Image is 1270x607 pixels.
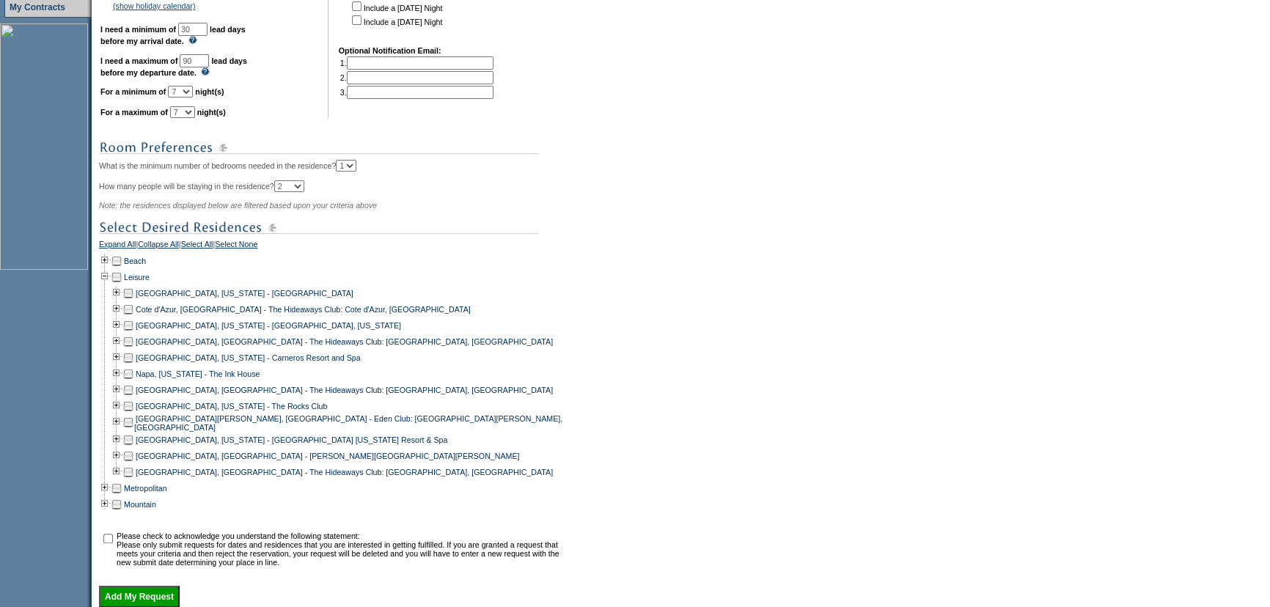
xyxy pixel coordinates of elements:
[136,353,361,362] a: [GEOGRAPHIC_DATA], [US_STATE] - Carneros Resort and Spa
[136,337,553,346] a: [GEOGRAPHIC_DATA], [GEOGRAPHIC_DATA] - The Hideaways Club: [GEOGRAPHIC_DATA], [GEOGRAPHIC_DATA]
[100,56,247,77] b: lead days before my departure date.
[136,468,553,477] a: [GEOGRAPHIC_DATA], [GEOGRAPHIC_DATA] - The Hideaways Club: [GEOGRAPHIC_DATA], [GEOGRAPHIC_DATA]
[99,240,136,253] a: Expand All
[113,1,196,10] a: (show holiday calendar)
[100,25,246,45] b: lead days before my arrival date.
[124,273,150,282] a: Leisure
[99,201,377,210] span: Note: the residences displayed below are filtered based upon your criteria above
[10,2,65,12] a: My Contracts
[136,452,519,460] a: [GEOGRAPHIC_DATA], [GEOGRAPHIC_DATA] - [PERSON_NAME][GEOGRAPHIC_DATA][PERSON_NAME]
[181,240,213,253] a: Select All
[100,25,176,34] b: I need a minimum of
[340,71,493,84] td: 2.
[136,369,260,378] a: Napa, [US_STATE] - The Ink House
[339,46,441,55] b: Optional Notification Email:
[340,86,493,99] td: 3.
[197,108,226,117] b: night(s)
[117,531,563,567] td: Please check to acknowledge you understand the following statement: Please only submit requests f...
[100,87,166,96] b: For a minimum of
[136,321,401,330] a: [GEOGRAPHIC_DATA], [US_STATE] - [GEOGRAPHIC_DATA], [US_STATE]
[100,56,177,65] b: I need a maximum of
[99,240,565,253] div: | | |
[124,484,167,493] a: Metropolitan
[136,402,327,411] a: [GEOGRAPHIC_DATA], [US_STATE] - The Rocks Club
[124,257,146,265] a: Beach
[134,414,562,432] a: [GEOGRAPHIC_DATA][PERSON_NAME], [GEOGRAPHIC_DATA] - Eden Club: [GEOGRAPHIC_DATA][PERSON_NAME], [G...
[340,56,493,70] td: 1.
[201,67,210,76] img: questionMark_lightBlue.gif
[136,289,353,298] a: [GEOGRAPHIC_DATA], [US_STATE] - [GEOGRAPHIC_DATA]
[136,435,447,444] a: [GEOGRAPHIC_DATA], [US_STATE] - [GEOGRAPHIC_DATA] [US_STATE] Resort & Spa
[99,139,539,157] img: subTtlRoomPreferences.gif
[195,87,224,96] b: night(s)
[136,305,471,314] a: Cote d'Azur, [GEOGRAPHIC_DATA] - The Hideaways Club: Cote d'Azur, [GEOGRAPHIC_DATA]
[188,36,197,44] img: questionMark_lightBlue.gif
[100,108,168,117] b: For a maximum of
[124,500,156,509] a: Mountain
[138,240,179,253] a: Collapse All
[136,386,553,394] a: [GEOGRAPHIC_DATA], [GEOGRAPHIC_DATA] - The Hideaways Club: [GEOGRAPHIC_DATA], [GEOGRAPHIC_DATA]
[215,240,257,253] a: Select None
